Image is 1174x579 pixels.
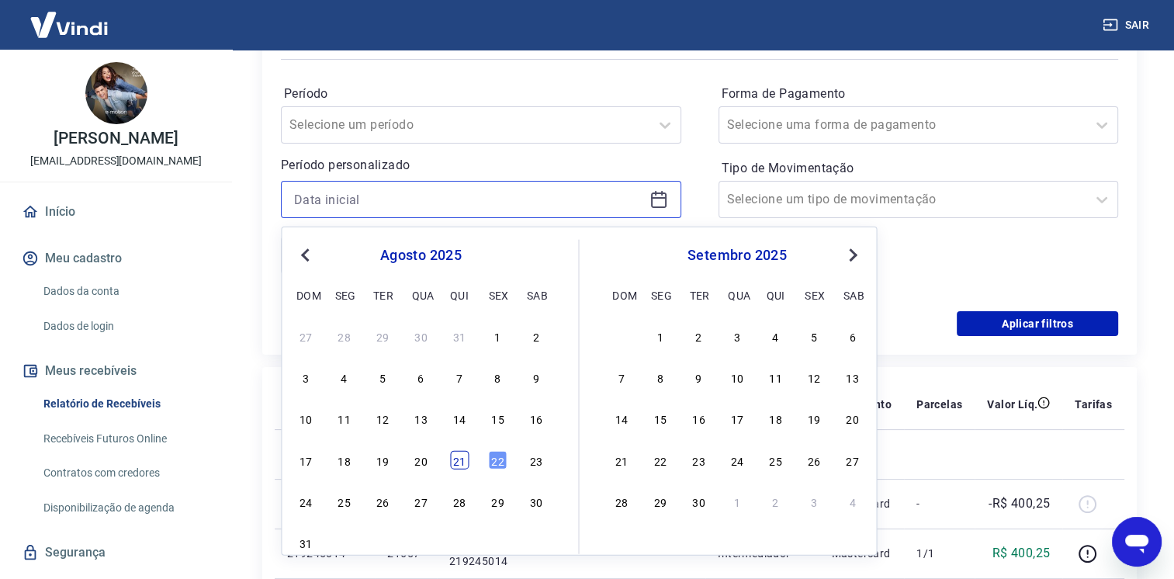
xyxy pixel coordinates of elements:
div: Choose quarta-feira, 1 de outubro de 2025 [728,492,746,511]
p: [PERSON_NAME] [54,130,178,147]
div: Choose quinta-feira, 7 de agosto de 2025 [450,368,469,387]
div: month 2025-08 [294,324,547,554]
div: Choose segunda-feira, 1 de setembro de 2025 [335,533,354,552]
div: Choose sábado, 13 de setembro de 2025 [843,368,862,387]
div: Choose segunda-feira, 11 de agosto de 2025 [335,409,354,428]
div: Choose domingo, 17 de agosto de 2025 [296,450,315,469]
div: seg [335,285,354,303]
div: Choose domingo, 21 de setembro de 2025 [612,450,631,469]
button: Next Month [843,246,862,265]
div: dom [612,285,631,303]
div: Choose quarta-feira, 13 de agosto de 2025 [411,409,430,428]
p: Valor Líq. [987,397,1037,412]
div: Choose quarta-feira, 24 de setembro de 2025 [728,450,746,469]
div: Choose sexta-feira, 1 de agosto de 2025 [488,327,507,345]
p: Tarifas [1075,397,1112,412]
div: Choose segunda-feira, 18 de agosto de 2025 [335,450,354,469]
p: Parcelas [916,397,962,412]
a: Dados da conta [37,276,213,307]
div: seg [651,285,670,303]
div: Choose sábado, 20 de setembro de 2025 [843,409,862,428]
div: Choose terça-feira, 12 de agosto de 2025 [373,409,392,428]
div: Choose terça-feira, 19 de agosto de 2025 [373,450,392,469]
div: Choose sábado, 6 de setembro de 2025 [527,533,545,552]
div: Choose quarta-feira, 27 de agosto de 2025 [411,492,430,511]
div: Choose sexta-feira, 8 de agosto de 2025 [488,368,507,387]
div: Choose terça-feira, 23 de setembro de 2025 [689,450,708,469]
div: Choose segunda-feira, 22 de setembro de 2025 [651,450,670,469]
div: Choose domingo, 27 de julho de 2025 [296,327,315,345]
div: Choose quarta-feira, 6 de agosto de 2025 [411,368,430,387]
div: Choose sexta-feira, 5 de setembro de 2025 [805,327,823,345]
div: Choose sexta-feira, 12 de setembro de 2025 [805,368,823,387]
div: Choose terça-feira, 29 de julho de 2025 [373,327,392,345]
div: Choose sábado, 2 de agosto de 2025 [527,327,545,345]
a: Início [19,195,213,229]
div: Choose segunda-feira, 29 de setembro de 2025 [651,492,670,511]
button: Meus recebíveis [19,354,213,388]
div: sab [843,285,862,303]
div: Choose domingo, 7 de setembro de 2025 [612,368,631,387]
div: sex [805,285,823,303]
div: Choose quinta-feira, 18 de setembro de 2025 [767,409,785,428]
div: Choose quarta-feira, 3 de setembro de 2025 [728,327,746,345]
button: Meu cadastro [19,241,213,276]
div: Choose domingo, 31 de agosto de 2025 [612,327,631,345]
div: Choose quinta-feira, 31 de julho de 2025 [450,327,469,345]
div: Choose quarta-feira, 3 de setembro de 2025 [411,533,430,552]
p: Período personalizado [281,156,681,175]
div: Choose terça-feira, 30 de setembro de 2025 [689,492,708,511]
input: Data inicial [294,188,643,211]
div: Choose terça-feira, 16 de setembro de 2025 [689,409,708,428]
div: Choose segunda-feira, 25 de agosto de 2025 [335,492,354,511]
a: Segurança [19,536,213,570]
div: Choose quarta-feira, 10 de setembro de 2025 [728,368,746,387]
div: sex [488,285,507,303]
div: Choose segunda-feira, 28 de julho de 2025 [335,327,354,345]
div: Choose terça-feira, 5 de agosto de 2025 [373,368,392,387]
div: Choose quinta-feira, 4 de setembro de 2025 [767,327,785,345]
div: setembro 2025 [611,246,864,265]
div: dom [296,285,315,303]
button: Previous Month [296,246,314,265]
div: Choose quinta-feira, 11 de setembro de 2025 [767,368,785,387]
div: Choose domingo, 28 de setembro de 2025 [612,492,631,511]
div: qua [411,285,430,303]
iframe: Botão para abrir a janela de mensagens [1112,517,1162,567]
div: Choose quinta-feira, 14 de agosto de 2025 [450,409,469,428]
div: Choose quinta-feira, 4 de setembro de 2025 [450,533,469,552]
div: Choose segunda-feira, 8 de setembro de 2025 [651,368,670,387]
div: month 2025-09 [611,324,864,512]
div: Choose quinta-feira, 25 de setembro de 2025 [767,450,785,469]
label: Período [284,85,678,103]
div: Choose sexta-feira, 3 de outubro de 2025 [805,492,823,511]
p: R$ 400,25 [992,544,1051,563]
button: Aplicar filtros [957,311,1118,336]
div: Choose sábado, 6 de setembro de 2025 [843,327,862,345]
a: Contratos com credores [37,457,213,489]
button: Sair [1100,11,1155,40]
label: Tipo de Movimentação [722,159,1116,178]
div: ter [689,285,708,303]
div: agosto 2025 [294,246,547,265]
div: Choose sábado, 30 de agosto de 2025 [527,492,545,511]
div: Choose sábado, 16 de agosto de 2025 [527,409,545,428]
div: Choose terça-feira, 2 de setembro de 2025 [373,533,392,552]
div: Choose domingo, 3 de agosto de 2025 [296,368,315,387]
a: Dados de login [37,310,213,342]
div: Choose quarta-feira, 17 de setembro de 2025 [728,409,746,428]
div: Choose sexta-feira, 19 de setembro de 2025 [805,409,823,428]
div: Choose sábado, 9 de agosto de 2025 [527,368,545,387]
div: qua [728,285,746,303]
div: Choose domingo, 14 de setembro de 2025 [612,409,631,428]
div: Choose domingo, 10 de agosto de 2025 [296,409,315,428]
div: sab [527,285,545,303]
p: 1/1 [916,546,962,561]
div: Choose segunda-feira, 15 de setembro de 2025 [651,409,670,428]
div: Choose sábado, 23 de agosto de 2025 [527,450,545,469]
div: Choose quinta-feira, 21 de agosto de 2025 [450,450,469,469]
div: Choose quarta-feira, 30 de julho de 2025 [411,327,430,345]
p: - [916,496,962,511]
div: Choose sexta-feira, 22 de agosto de 2025 [488,450,507,469]
div: Choose quinta-feira, 2 de outubro de 2025 [767,492,785,511]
